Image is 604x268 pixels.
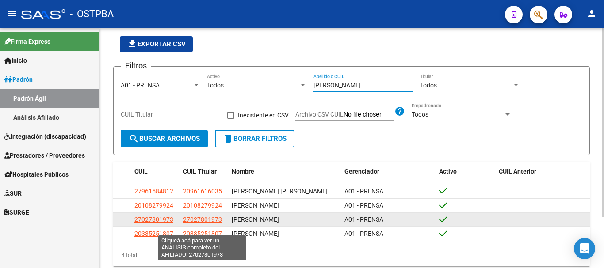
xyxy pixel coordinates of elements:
[131,162,180,181] datatable-header-cell: CUIL
[127,38,138,49] mat-icon: file_download
[436,162,495,181] datatable-header-cell: Activo
[223,135,287,143] span: Borrar Filtros
[439,168,457,175] span: Activo
[4,170,69,179] span: Hospitales Públicos
[4,132,86,141] span: Integración (discapacidad)
[341,162,436,181] datatable-header-cell: Gerenciador
[183,202,222,209] span: 20108279924
[180,162,228,181] datatable-header-cell: CUIL Titular
[113,244,590,266] div: 4 total
[344,202,383,209] span: A01 - PRENSA
[121,60,151,72] h3: Filtros
[134,202,173,209] span: 20108279924
[7,8,18,19] mat-icon: menu
[4,37,50,46] span: Firma Express
[4,75,33,84] span: Padrón
[134,188,173,195] span: 27961584812
[420,82,437,89] span: Todos
[134,216,173,223] span: 27027801973
[344,230,383,237] span: A01 - PRENSA
[238,110,289,121] span: Inexistente en CSV
[4,56,27,65] span: Inicio
[127,40,186,48] span: Exportar CSV
[295,111,344,118] span: Archivo CSV CUIL
[121,130,208,147] button: Buscar Archivos
[183,216,222,223] span: 27027801973
[394,106,405,117] mat-icon: help
[223,133,233,144] mat-icon: delete
[412,111,428,118] span: Todos
[134,230,173,237] span: 20335251807
[4,151,85,160] span: Prestadores / Proveedores
[215,130,294,147] button: Borrar Filtros
[232,216,279,223] span: [PERSON_NAME]
[344,111,394,119] input: Archivo CSV CUIL
[183,188,222,195] span: 20961616035
[183,168,217,175] span: CUIL Titular
[574,238,595,259] div: Open Intercom Messenger
[586,8,597,19] mat-icon: person
[232,188,328,195] span: [PERSON_NAME] [PERSON_NAME]
[70,4,114,24] span: - OSTPBA
[344,188,383,195] span: A01 - PRENSA
[4,208,29,217] span: SURGE
[129,135,200,143] span: Buscar Archivos
[232,230,279,237] span: [PERSON_NAME]
[344,168,379,175] span: Gerenciador
[120,36,193,52] button: Exportar CSV
[183,230,222,237] span: 20335251807
[4,189,22,198] span: SUR
[121,82,160,89] span: A01 - PRENSA
[232,202,279,209] span: [PERSON_NAME]
[232,168,254,175] span: Nombre
[344,216,383,223] span: A01 - PRENSA
[207,82,224,89] span: Todos
[499,168,536,175] span: CUIL Anterior
[129,133,139,144] mat-icon: search
[134,168,148,175] span: CUIL
[228,162,341,181] datatable-header-cell: Nombre
[495,162,590,181] datatable-header-cell: CUIL Anterior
